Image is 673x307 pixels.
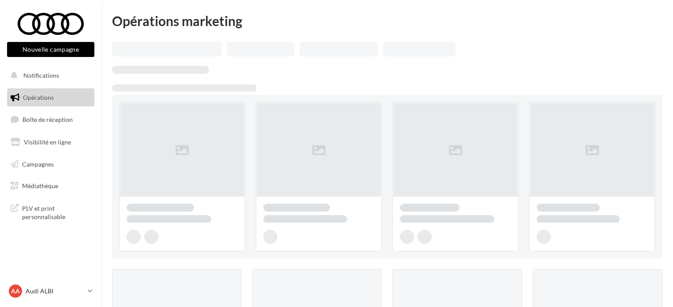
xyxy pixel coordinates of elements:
span: Boîte de réception [22,116,73,123]
a: Médiathèque [5,177,96,195]
a: Opérations [5,88,96,107]
p: Audi ALBI [26,287,84,296]
a: PLV et print personnalisable [5,199,96,225]
span: AA [11,287,20,296]
a: Boîte de réception [5,110,96,129]
div: Opérations marketing [112,14,662,27]
span: Notifications [23,72,59,79]
button: Notifications [5,66,93,85]
a: AA Audi ALBI [7,283,94,299]
button: Nouvelle campagne [7,42,94,57]
span: Campagnes [22,160,54,167]
a: Campagnes [5,155,96,174]
span: PLV et print personnalisable [22,202,91,221]
span: Visibilité en ligne [24,138,71,146]
span: Opérations [23,94,54,101]
span: Médiathèque [22,182,58,190]
a: Visibilité en ligne [5,133,96,152]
